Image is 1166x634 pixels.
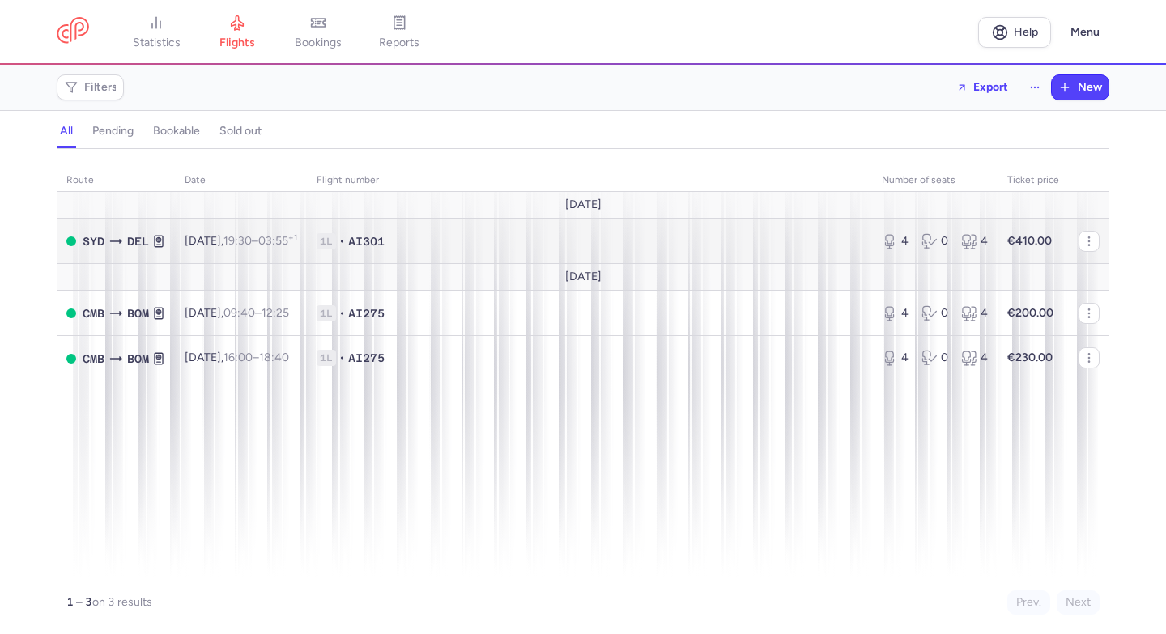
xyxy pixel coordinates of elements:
span: AI275 [348,350,385,366]
span: CMB [83,304,104,322]
h4: bookable [153,124,200,138]
strong: 1 – 3 [66,595,92,609]
time: 09:40 [223,306,255,320]
div: 4 [882,350,909,366]
span: BOM [127,304,149,322]
span: on 3 results [92,595,152,609]
button: Next [1057,590,1100,615]
div: 4 [882,305,909,321]
strong: €200.00 [1007,306,1053,320]
sup: +1 [288,232,297,243]
span: • [339,233,345,249]
span: [DATE], [185,351,289,364]
span: 1L [317,350,336,366]
h4: all [60,124,73,138]
div: 0 [921,305,948,321]
button: Export [946,74,1019,100]
span: • [339,305,345,321]
span: bookings [295,36,342,50]
button: New [1052,75,1109,100]
div: 0 [921,350,948,366]
strong: €410.00 [1007,234,1052,248]
a: statistics [116,15,197,50]
span: AI275 [348,305,385,321]
span: [DATE] [565,198,602,211]
th: route [57,168,175,193]
span: DEL [127,232,149,250]
div: 0 [921,233,948,249]
span: – [223,234,297,248]
span: – [223,351,289,364]
th: Ticket price [998,168,1069,193]
span: – [223,306,289,320]
span: [DATE] [565,270,602,283]
span: AI301 [348,233,385,249]
strong: €230.00 [1007,351,1053,364]
div: 4 [961,233,988,249]
span: reports [379,36,419,50]
time: 03:55 [258,234,297,248]
a: bookings [278,15,359,50]
div: 4 [882,233,909,249]
time: 12:25 [262,306,289,320]
span: flights [219,36,255,50]
button: Menu [1061,17,1109,48]
div: 4 [961,305,988,321]
th: date [175,168,307,193]
span: statistics [133,36,181,50]
a: Help [978,17,1051,48]
div: 4 [961,350,988,366]
span: [DATE], [185,234,297,248]
a: flights [197,15,278,50]
span: CMB [83,350,104,368]
a: CitizenPlane red outlined logo [57,17,89,47]
button: Filters [57,75,123,100]
span: SYD [83,232,104,250]
button: Prev. [1007,590,1050,615]
h4: sold out [219,124,262,138]
span: Export [973,81,1008,93]
span: 1L [317,305,336,321]
span: 1L [317,233,336,249]
a: reports [359,15,440,50]
th: number of seats [872,168,998,193]
th: Flight number [307,168,872,193]
time: 16:00 [223,351,253,364]
time: 18:40 [259,351,289,364]
span: Filters [84,81,117,94]
span: Help [1014,26,1038,38]
span: BOM [127,350,149,368]
time: 19:30 [223,234,252,248]
span: New [1078,81,1102,94]
span: [DATE], [185,306,289,320]
h4: pending [92,124,134,138]
span: • [339,350,345,366]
